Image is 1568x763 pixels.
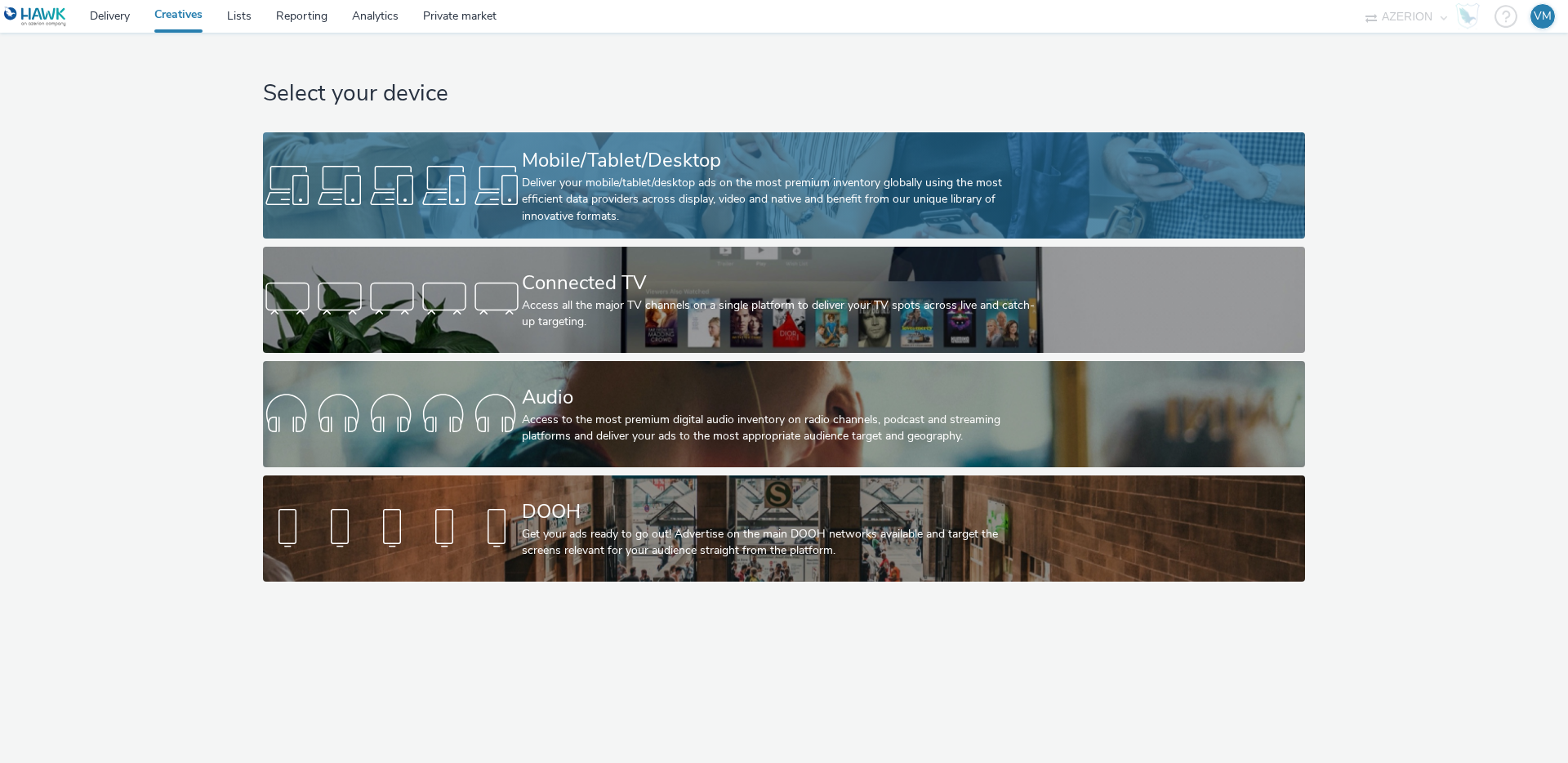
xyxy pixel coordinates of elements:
img: Hawk Academy [1455,3,1480,29]
div: Deliver your mobile/tablet/desktop ads on the most premium inventory globally using the most effi... [522,175,1040,225]
a: Hawk Academy [1455,3,1486,29]
a: DOOHGet your ads ready to go out! Advertise on the main DOOH networks available and target the sc... [263,475,1304,582]
a: Mobile/Tablet/DesktopDeliver your mobile/tablet/desktop ads on the most premium inventory globall... [263,132,1304,239]
div: Access all the major TV channels on a single platform to deliver your TV spots across live and ca... [522,297,1040,331]
div: Access to the most premium digital audio inventory on radio channels, podcast and streaming platf... [522,412,1040,445]
div: Audio [522,383,1040,412]
a: AudioAccess to the most premium digital audio inventory on radio channels, podcast and streaming ... [263,361,1304,467]
div: DOOH [522,498,1040,526]
div: Get your ads ready to go out! Advertise on the main DOOH networks available and target the screen... [522,526,1040,560]
a: Connected TVAccess all the major TV channels on a single platform to deliver your TV spots across... [263,247,1304,353]
div: Connected TV [522,269,1040,297]
h1: Select your device [263,78,1304,109]
div: Mobile/Tablet/Desktop [522,146,1040,175]
img: undefined Logo [4,7,67,27]
div: VM [1534,4,1552,29]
